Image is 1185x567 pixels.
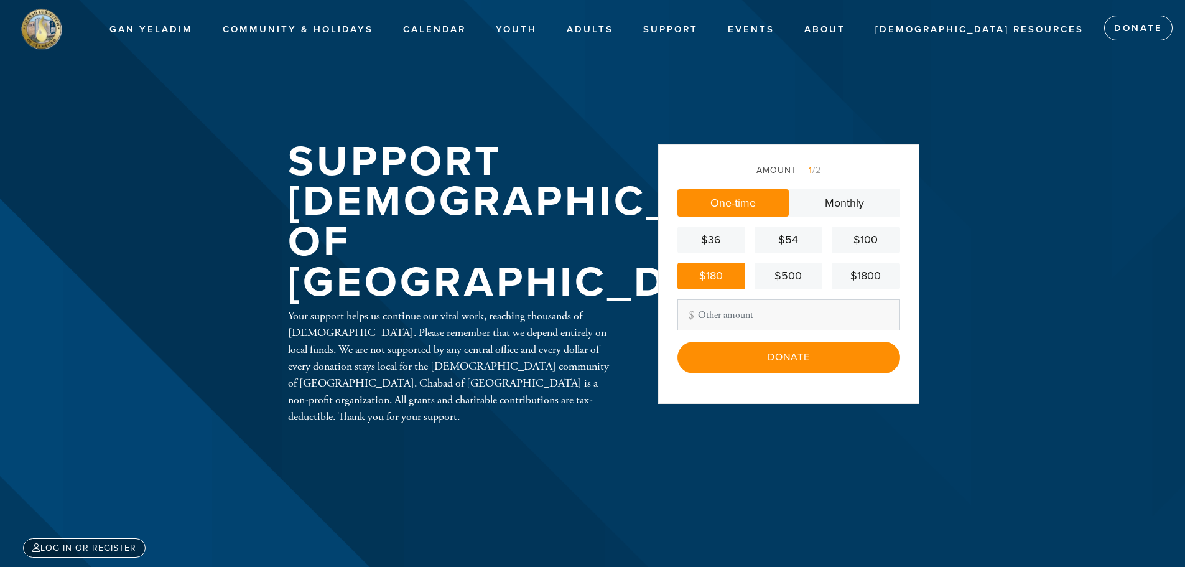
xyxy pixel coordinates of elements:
[1104,16,1173,40] a: Donate
[394,18,475,42] a: Calendar
[837,268,895,284] div: $1800
[23,538,146,558] a: Log in or register
[288,142,808,302] h1: Support [DEMOGRAPHIC_DATA] of [GEOGRAPHIC_DATA]
[486,18,546,42] a: Youth
[837,232,895,248] div: $100
[213,18,383,42] a: Community & Holidays
[677,164,900,177] div: Amount
[677,299,900,330] input: Other amount
[682,232,740,248] div: $36
[682,268,740,284] div: $180
[677,227,745,253] a: $36
[760,268,817,284] div: $500
[557,18,623,42] a: Adults
[760,232,817,248] div: $54
[677,263,745,289] a: $180
[19,6,63,51] img: stamford%20logo.png
[677,342,900,373] input: Donate
[801,165,821,176] span: /2
[677,189,789,217] a: One-time
[755,227,822,253] a: $54
[634,18,707,42] a: Support
[809,165,812,176] span: 1
[789,189,900,217] a: Monthly
[718,18,784,42] a: Events
[795,18,855,42] a: About
[832,263,899,289] a: $1800
[755,263,822,289] a: $500
[100,18,202,42] a: Gan Yeladim
[866,18,1093,42] a: [DEMOGRAPHIC_DATA] Resources
[288,307,618,425] div: Your support helps us continue our vital work, reaching thousands of [DEMOGRAPHIC_DATA]. Please r...
[832,227,899,253] a: $100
